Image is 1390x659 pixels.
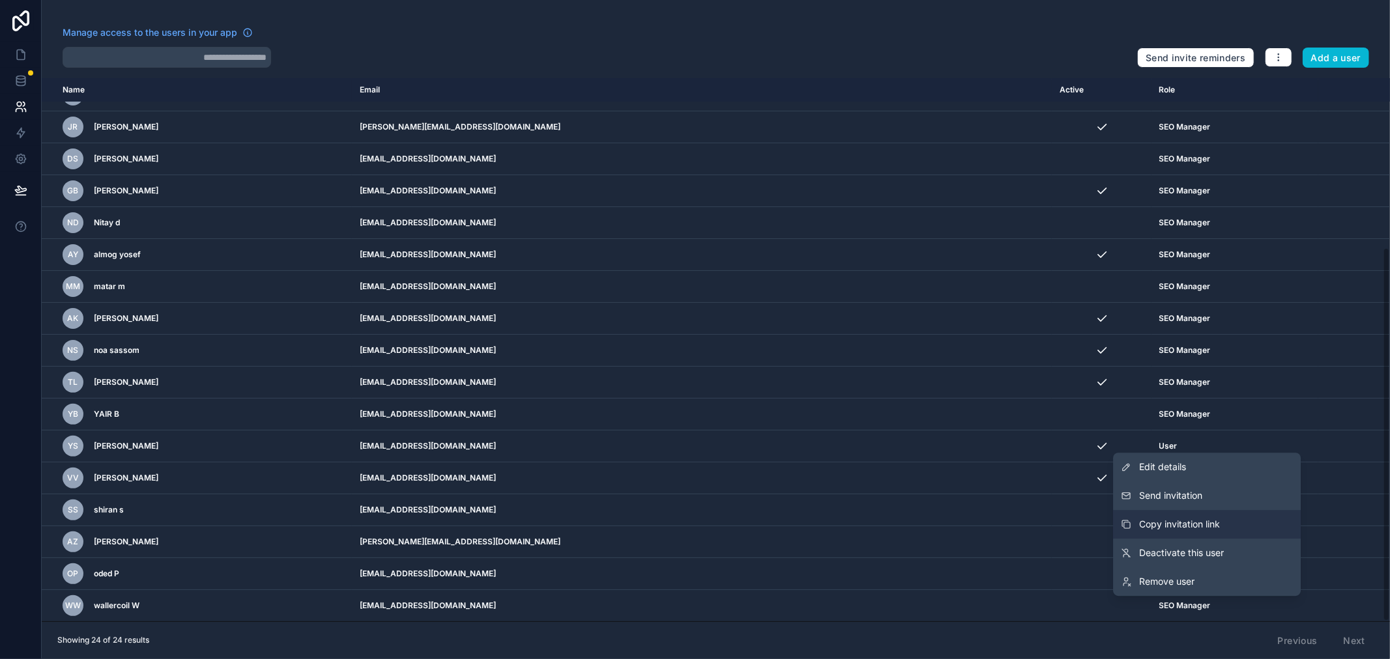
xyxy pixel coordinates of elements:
[63,26,237,39] span: Manage access to the users in your app
[1159,600,1211,611] span: SEO Manager
[94,122,158,132] span: [PERSON_NAME]
[42,78,352,102] th: Name
[1159,217,1211,228] span: SEO Manager
[352,303,1052,335] td: [EMAIL_ADDRESS][DOMAIN_NAME]
[68,122,78,132] span: JR
[68,409,78,419] span: YB
[352,78,1052,102] th: Email
[94,409,119,419] span: YAIR B
[94,505,124,515] span: shiran s
[1159,186,1211,196] span: SEO Manager
[94,186,158,196] span: [PERSON_NAME]
[352,239,1052,271] td: [EMAIL_ADDRESS][DOMAIN_NAME]
[42,78,1390,621] div: scrollable content
[94,377,158,387] span: [PERSON_NAME]
[352,558,1052,590] td: [EMAIL_ADDRESS][DOMAIN_NAME]
[1159,154,1211,164] span: SEO Manager
[1052,78,1151,102] th: Active
[352,462,1052,494] td: [EMAIL_ADDRESS][DOMAIN_NAME]
[352,111,1052,143] td: [PERSON_NAME][EMAIL_ADDRESS][DOMAIN_NAME]
[352,367,1052,399] td: [EMAIL_ADDRESS][DOMAIN_NAME]
[68,441,78,451] span: YS
[68,377,78,387] span: TL
[68,537,79,547] span: az
[68,345,79,356] span: ns
[1113,453,1301,481] a: Edit details
[1113,510,1301,539] button: Copy invitation link
[352,430,1052,462] td: [EMAIL_ADDRESS][DOMAIN_NAME]
[1159,281,1211,292] span: SEO Manager
[94,473,158,483] span: [PERSON_NAME]
[352,399,1052,430] td: [EMAIL_ADDRESS][DOMAIN_NAME]
[1159,441,1178,451] span: User
[63,26,253,39] a: Manage access to the users in your app
[94,249,141,260] span: almog yosef
[94,441,158,451] span: [PERSON_NAME]
[1303,48,1370,68] button: Add a user
[94,281,125,292] span: matar m
[94,600,139,611] span: wallercoil W
[1151,78,1319,102] th: Role
[1137,48,1254,68] button: Send invite reminders
[1159,122,1211,132] span: SEO Manager
[57,635,149,645] span: Showing 24 of 24 results
[94,217,120,228] span: Nitay d
[1139,518,1220,531] span: Copy invitation link
[352,271,1052,303] td: [EMAIL_ADDRESS][DOMAIN_NAME]
[94,568,119,579] span: oded P
[94,537,158,547] span: [PERSON_NAME]
[67,217,79,228] span: Nd
[1159,249,1211,260] span: SEO Manager
[352,494,1052,526] td: [EMAIL_ADDRESS][DOMAIN_NAME]
[94,345,139,356] span: noa sassom
[68,249,78,260] span: ay
[352,335,1052,367] td: [EMAIL_ADDRESS][DOMAIN_NAME]
[1159,313,1211,324] span: SEO Manager
[68,154,79,164] span: DS
[67,473,79,483] span: vv
[352,143,1052,175] td: [EMAIL_ADDRESS][DOMAIN_NAME]
[1139,460,1186,473] span: Edit details
[94,154,158,164] span: [PERSON_NAME]
[1113,481,1301,510] button: Send invitation
[68,568,79,579] span: oP
[1113,539,1301,567] a: Deactivate this user
[65,600,81,611] span: wW
[66,281,80,292] span: mm
[94,313,158,324] span: [PERSON_NAME]
[1139,575,1195,588] span: Remove user
[1159,345,1211,356] span: SEO Manager
[68,186,79,196] span: GB
[352,207,1052,239] td: [EMAIL_ADDRESS][DOMAIN_NAME]
[352,590,1052,622] td: [EMAIL_ADDRESS][DOMAIN_NAME]
[352,175,1052,207] td: [EMAIL_ADDRESS][DOMAIN_NAME]
[68,313,79,324] span: ak
[1113,567,1301,596] a: Remove user
[68,505,78,515] span: ss
[1139,489,1202,502] span: Send invitation
[1159,377,1211,387] span: SEO Manager
[1139,546,1224,559] span: Deactivate this user
[1159,409,1211,419] span: SEO Manager
[352,526,1052,558] td: [PERSON_NAME][EMAIL_ADDRESS][DOMAIN_NAME]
